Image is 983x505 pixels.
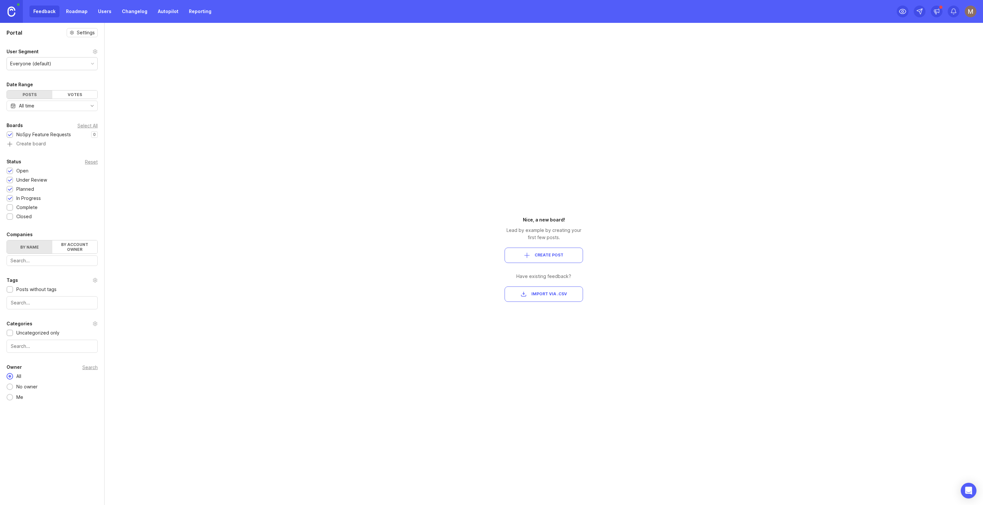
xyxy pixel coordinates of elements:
[11,299,93,306] input: Search...
[961,483,976,498] div: Open Intercom Messenger
[7,122,23,129] div: Boards
[7,48,39,56] div: User Segment
[93,132,96,137] p: 0
[16,167,28,174] div: Open
[505,227,583,241] div: Lead by example by creating your first few posts.
[16,286,57,293] div: Posts without tags
[85,160,98,164] div: Reset
[13,383,41,390] div: No owner
[16,195,41,202] div: In Progress
[535,253,563,258] span: Create Post
[7,240,52,253] label: By name
[7,158,21,166] div: Status
[62,6,92,17] a: Roadmap
[19,102,34,109] div: All time
[77,124,98,127] div: Select All
[505,273,583,280] div: Have existing feedback?
[118,6,151,17] a: Changelog
[505,216,583,223] div: Nice, a new board!
[7,90,52,99] div: Posts
[16,131,71,138] div: NoSpy Feature Requests
[185,6,215,17] a: Reporting
[965,6,976,17] img: Mauricio André Cinelli
[10,257,94,264] input: Search...
[67,28,98,37] button: Settings
[16,329,59,336] div: Uncategorized only
[52,240,98,253] label: By account owner
[11,343,93,350] input: Search...
[7,29,22,37] h1: Portal
[13,394,26,401] div: Me
[7,320,32,328] div: Categories
[16,176,47,184] div: Under Review
[77,29,95,36] span: Settings
[94,6,115,17] a: Users
[154,6,182,17] a: Autopilot
[7,141,98,147] a: Create board
[52,90,98,99] div: Votes
[16,213,32,220] div: Closed
[87,103,97,108] svg: toggle icon
[8,7,15,17] img: Canny Home
[531,291,567,297] span: Import via .csv
[505,286,583,302] button: Import via .csv
[10,60,51,67] div: Everyone (default)
[16,204,38,211] div: Complete
[505,248,583,263] button: Create Post
[7,231,33,238] div: Companies
[7,276,18,284] div: Tags
[13,373,25,380] div: All
[16,186,34,193] div: Planned
[82,366,98,369] div: Search
[7,363,22,371] div: Owner
[7,81,33,89] div: Date Range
